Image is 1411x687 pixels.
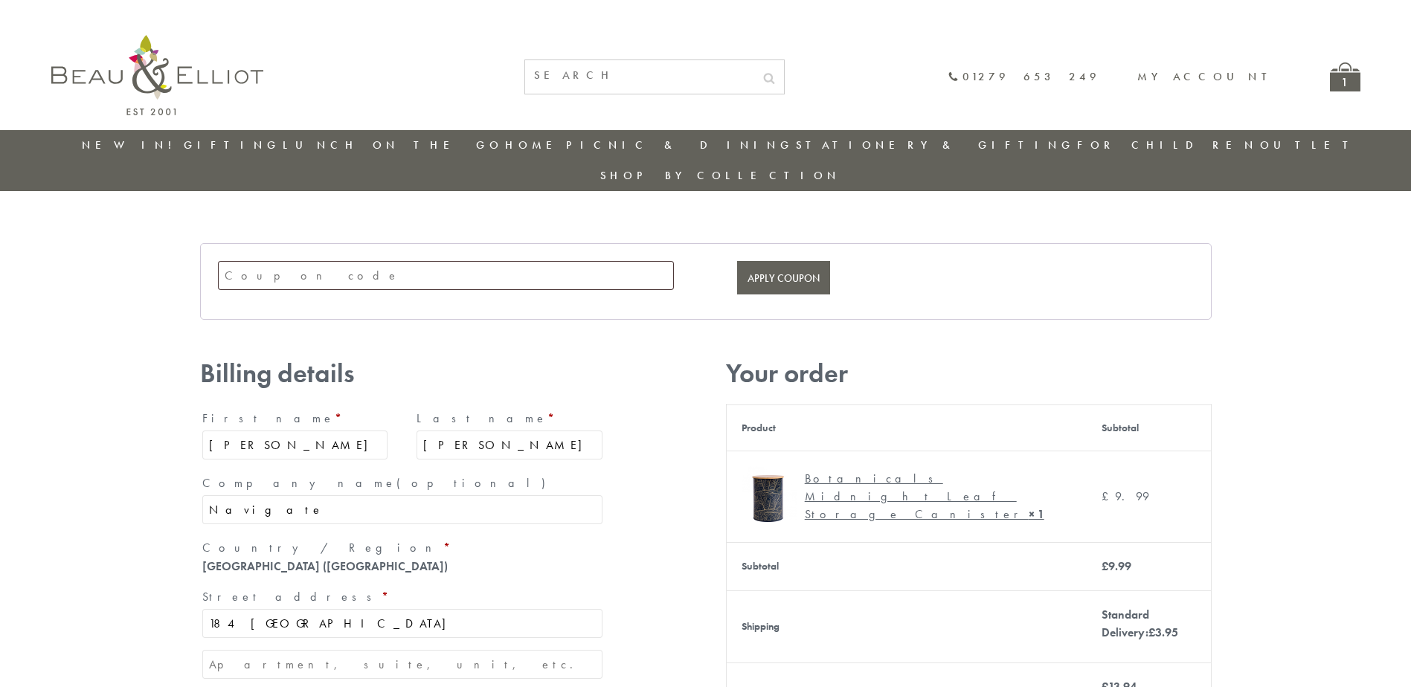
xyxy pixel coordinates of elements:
input: Apartment, suite, unit, etc. (optional) [202,650,602,679]
input: Coupon code [218,261,674,290]
bdi: 3.95 [1148,625,1178,640]
label: Street address [202,585,602,609]
a: Gifting [184,138,280,152]
strong: × 1 [1029,506,1044,522]
a: Outlet [1260,138,1359,152]
a: New in! [82,138,181,152]
span: £ [1148,625,1155,640]
bdi: 9.99 [1102,488,1149,504]
label: Last name [417,407,602,430]
label: Country / Region [202,536,602,560]
span: (optional) [396,475,554,491]
div: Botanicals Midnight Leaf Storage Canister [805,470,1061,523]
bdi: 9.99 [1102,558,1131,574]
img: Botanicals storage canister [742,466,797,522]
a: Stationery & Gifting [796,138,1075,152]
a: 1 [1330,62,1360,91]
th: Shipping [726,590,1087,662]
button: Apply coupon [737,261,830,294]
strong: [GEOGRAPHIC_DATA] ([GEOGRAPHIC_DATA]) [202,558,448,574]
th: Subtotal [726,542,1087,590]
a: For Children [1077,138,1258,152]
label: Company name [202,471,602,495]
a: 01279 653 249 [948,71,1100,83]
a: Botanicals storage canister Botanicals Midnight Leaf Storage Canister× 1 [742,466,1072,527]
h3: Your order [726,358,1212,389]
input: SEARCH [525,60,754,91]
label: First name [202,407,388,430]
a: My account [1137,69,1278,84]
img: logo [51,35,263,115]
span: £ [1102,558,1108,574]
a: Home [505,138,565,152]
span: £ [1102,488,1115,504]
th: Subtotal [1087,404,1211,451]
input: House number and street name [202,609,602,638]
th: Product [726,404,1087,451]
a: Picnic & Dining [566,138,794,152]
a: Shop by collection [600,168,841,183]
label: Standard Delivery: [1102,607,1178,640]
h3: Billing details [200,358,605,389]
a: Lunch On The Go [283,138,503,152]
